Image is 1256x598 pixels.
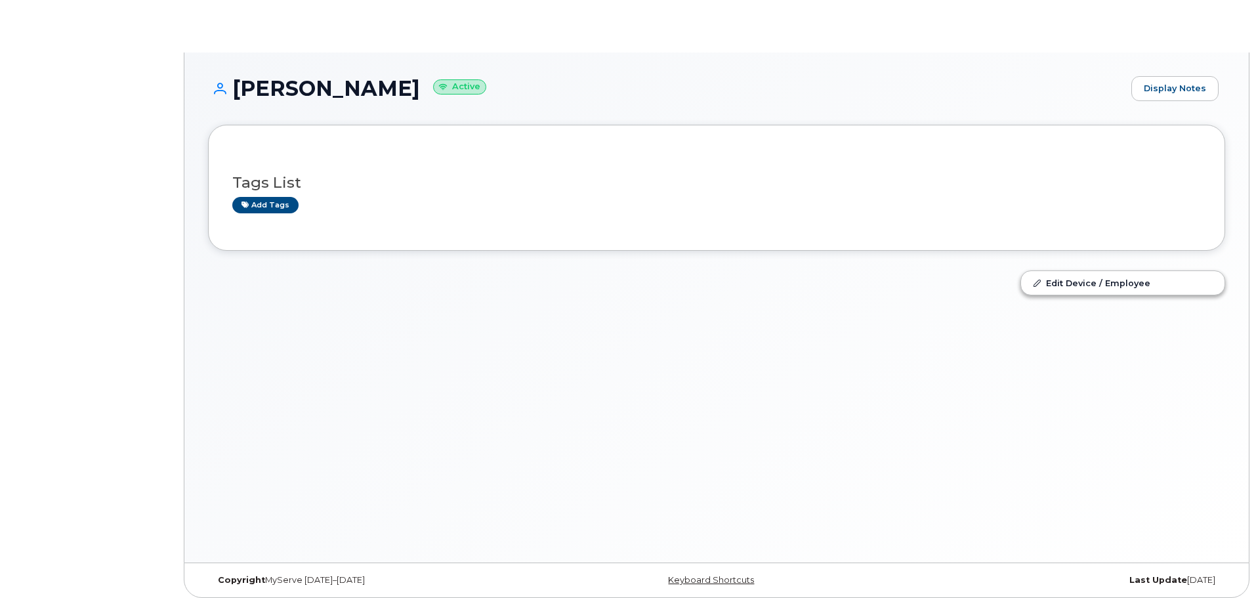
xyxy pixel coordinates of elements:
a: Display Notes [1131,76,1219,101]
h3: Tags List [232,175,1201,191]
a: Add tags [232,197,299,213]
a: Edit Device / Employee [1021,271,1225,295]
div: [DATE] [886,575,1225,586]
strong: Last Update [1129,575,1187,585]
h1: [PERSON_NAME] [208,77,1125,100]
div: MyServe [DATE]–[DATE] [208,575,547,586]
small: Active [433,79,486,95]
a: Keyboard Shortcuts [668,575,754,585]
strong: Copyright [218,575,265,585]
